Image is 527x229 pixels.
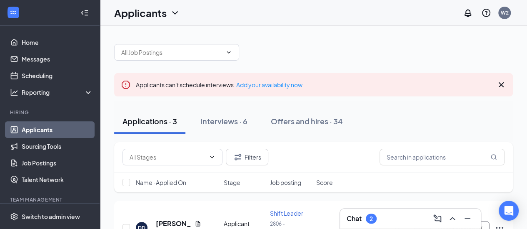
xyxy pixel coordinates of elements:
div: Offers and hires · 34 [271,116,343,126]
svg: Notifications [463,8,473,18]
span: Applicants can't schedule interviews. [136,81,302,89]
svg: ChevronDown [170,8,180,18]
svg: ChevronDown [225,49,232,56]
svg: WorkstreamLogo [9,8,17,17]
h1: Applicants [114,6,167,20]
div: W2 [501,9,509,16]
button: Filter Filters [226,149,268,165]
div: Open Intercom Messenger [499,201,519,221]
a: Applicants [22,121,93,138]
a: Scheduling [22,67,93,84]
a: Add your availability now [236,81,302,89]
button: ChevronUp [446,212,459,225]
button: Minimize [461,212,474,225]
h3: Chat [347,214,362,223]
svg: ChevronUp [447,214,457,224]
div: 2 [370,215,373,222]
a: Sourcing Tools [22,138,93,155]
a: Job Postings [22,155,93,171]
span: Stage [224,178,240,187]
a: Messages [22,51,93,67]
span: Score [316,178,333,187]
span: Shift Leader [270,209,303,217]
svg: Cross [496,80,506,90]
svg: MagnifyingGlass [490,154,497,160]
a: Home [22,34,93,51]
svg: ComposeMessage [432,214,442,224]
svg: QuestionInfo [481,8,491,18]
svg: Minimize [462,214,472,224]
input: All Stages [130,153,205,162]
a: Talent Network [22,171,93,188]
div: Hiring [10,109,91,116]
input: All Job Postings [121,48,222,57]
svg: Error [121,80,131,90]
input: Search in applications [380,149,505,165]
h5: [PERSON_NAME] [156,219,191,228]
svg: ChevronDown [209,154,215,160]
div: Team Management [10,196,91,203]
span: Job posting [270,178,301,187]
svg: Settings [10,212,18,221]
div: Applications · 3 [122,116,177,126]
svg: Filter [233,152,243,162]
svg: Collapse [80,9,89,17]
span: Name · Applied On [136,178,186,187]
div: Switch to admin view [22,212,80,221]
button: ComposeMessage [431,212,444,225]
svg: Analysis [10,88,18,96]
div: Interviews · 6 [200,116,247,126]
div: Reporting [22,88,93,96]
svg: Document [195,220,201,227]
